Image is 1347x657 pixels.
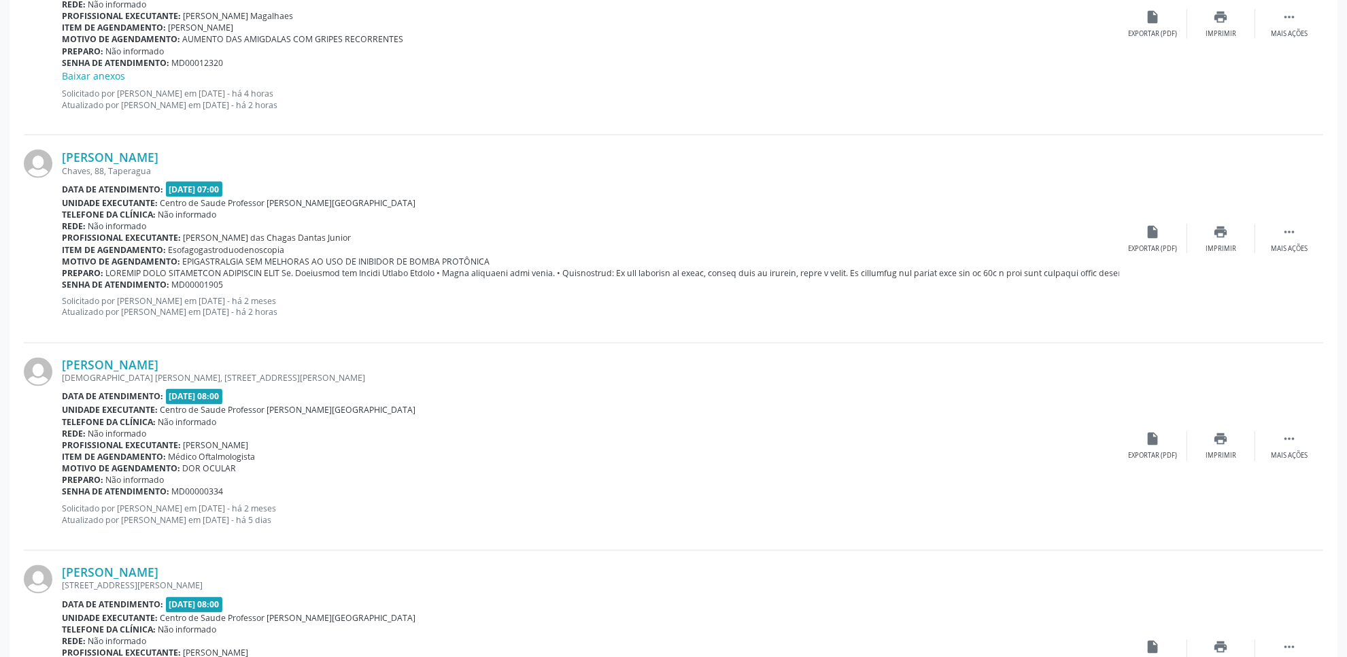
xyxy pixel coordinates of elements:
span: [DATE] 08:00 [166,597,223,613]
span: Esofagogastroduodenoscopia [169,244,285,256]
i: print [1214,10,1229,24]
b: Motivo de agendamento: [62,463,180,475]
b: Senha de atendimento: [62,486,169,498]
b: Item de agendamento: [62,22,166,33]
i: print [1214,224,1229,239]
i: insert_drive_file [1146,10,1161,24]
b: Unidade executante: [62,197,158,209]
b: Data de atendimento: [62,184,163,195]
b: Data de atendimento: [62,391,163,403]
span: Não informado [158,624,217,636]
span: Não informado [106,475,165,486]
span: Não informado [88,636,147,647]
div: Imprimir [1206,29,1236,39]
i: insert_drive_file [1146,432,1161,447]
span: EPIGASTRALGIA SEM MELHORAS AO USO DE INIBIDOR DE BOMBA PROTÔNICA [183,256,490,267]
a: Baixar anexos [62,69,125,82]
i:  [1282,432,1297,447]
b: Rede: [62,220,86,232]
div: [STREET_ADDRESS][PERSON_NAME] [62,580,1119,592]
span: [DATE] 08:00 [166,389,223,405]
b: Preparo: [62,475,103,486]
b: Profissional executante: [62,10,181,22]
span: Médico Oftalmologista [169,452,256,463]
img: img [24,565,52,594]
b: Telefone da clínica: [62,624,156,636]
b: Motivo de agendamento: [62,33,180,45]
b: Rede: [62,428,86,440]
span: [PERSON_NAME] [169,22,234,33]
span: AUMENTO DAS AMIGDALAS COM GRIPES RECORRENTES [183,33,404,45]
b: Telefone da clínica: [62,209,156,220]
span: Não informado [106,46,165,57]
b: Rede: [62,636,86,647]
div: Exportar (PDF) [1129,244,1178,254]
b: Senha de atendimento: [62,279,169,290]
div: Imprimir [1206,244,1236,254]
b: Telefone da clínica: [62,417,156,428]
div: Chaves, 88, Taperagua [62,165,1119,177]
i:  [1282,10,1297,24]
b: Unidade executante: [62,405,158,416]
i: print [1214,432,1229,447]
div: Mais ações [1271,29,1308,39]
div: Exportar (PDF) [1129,29,1178,39]
div: Exportar (PDF) [1129,452,1178,461]
b: Preparo: [62,46,103,57]
b: Profissional executante: [62,232,181,243]
i:  [1282,640,1297,655]
span: [PERSON_NAME] das Chagas Dantas Junior [184,232,352,243]
div: Imprimir [1206,452,1236,461]
div: Mais ações [1271,452,1308,461]
span: Não informado [158,417,217,428]
span: Centro de Saude Professor [PERSON_NAME][GEOGRAPHIC_DATA] [160,197,416,209]
b: Unidade executante: [62,613,158,624]
i: print [1214,640,1229,655]
img: img [24,358,52,386]
b: Senha de atendimento: [62,57,169,69]
a: [PERSON_NAME] [62,565,158,580]
span: Centro de Saude Professor [PERSON_NAME][GEOGRAPHIC_DATA] [160,613,416,624]
p: Solicitado por [PERSON_NAME] em [DATE] - há 2 meses Atualizado por [PERSON_NAME] em [DATE] - há 5... [62,503,1119,526]
p: Solicitado por [PERSON_NAME] em [DATE] - há 4 horas Atualizado por [PERSON_NAME] em [DATE] - há 2... [62,88,1119,111]
div: Mais ações [1271,244,1308,254]
i: insert_drive_file [1146,224,1161,239]
span: [DATE] 07:00 [166,182,223,197]
span: MD00012320 [172,57,224,69]
span: Não informado [88,220,147,232]
a: [PERSON_NAME] [62,358,158,373]
a: [PERSON_NAME] [62,150,158,165]
span: Não informado [158,209,217,220]
b: Profissional executante: [62,440,181,452]
b: Motivo de agendamento: [62,256,180,267]
b: Item de agendamento: [62,452,166,463]
span: MD00000334 [172,486,224,498]
b: Data de atendimento: [62,599,163,611]
span: Centro de Saude Professor [PERSON_NAME][GEOGRAPHIC_DATA] [160,405,416,416]
span: MD00001905 [172,279,224,290]
img: img [24,150,52,178]
i:  [1282,224,1297,239]
b: Item de agendamento: [62,244,166,256]
span: [PERSON_NAME] [184,440,249,452]
span: Não informado [88,428,147,440]
p: Solicitado por [PERSON_NAME] em [DATE] - há 2 meses Atualizado por [PERSON_NAME] em [DATE] - há 2... [62,295,1119,318]
b: Preparo: [62,267,103,279]
span: [PERSON_NAME] Magalhaes [184,10,294,22]
span: DOR OCULAR [183,463,237,475]
div: [DEMOGRAPHIC_DATA] [PERSON_NAME], [STREET_ADDRESS][PERSON_NAME] [62,373,1119,384]
i: insert_drive_file [1146,640,1161,655]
